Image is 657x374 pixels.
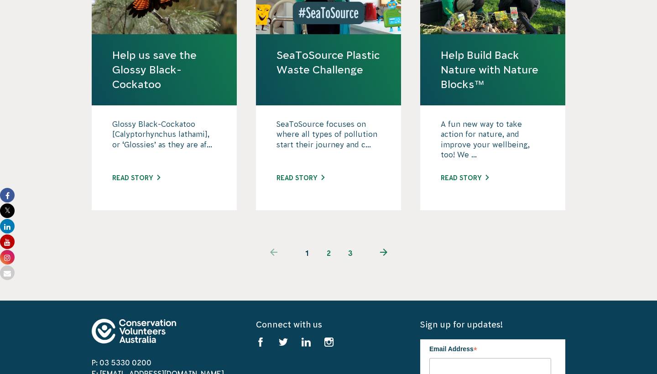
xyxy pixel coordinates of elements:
[296,242,318,264] span: 1
[112,119,216,165] p: Glossy Black-Cockatoo [Calyptorhynchus lathami], or ‘Glossies’ as they are af...
[429,339,551,357] label: Email Address
[420,319,565,330] h5: Sign up for updates!
[251,242,406,264] ul: Pagination
[276,48,381,77] a: SeaToSource Plastic Waste Challenge
[112,174,160,182] a: Read story
[276,119,381,165] p: SeaToSource focuses on where all types of pollution start their journey and c...
[276,174,324,182] a: Read story
[256,319,401,330] h5: Connect with us
[441,48,545,92] a: Help Build Back Nature with Nature Blocks™
[112,48,216,92] a: Help us save the Glossy Black-Cockatoo
[92,358,151,367] a: P: 03 5330 0200
[361,242,406,264] a: Next page
[441,119,545,165] p: A fun new way to take action for nature, and improve your wellbeing, too! We ...
[92,319,176,343] img: logo-footer.svg
[318,242,339,264] a: 2
[441,174,489,182] a: Read story
[339,242,361,264] a: 3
